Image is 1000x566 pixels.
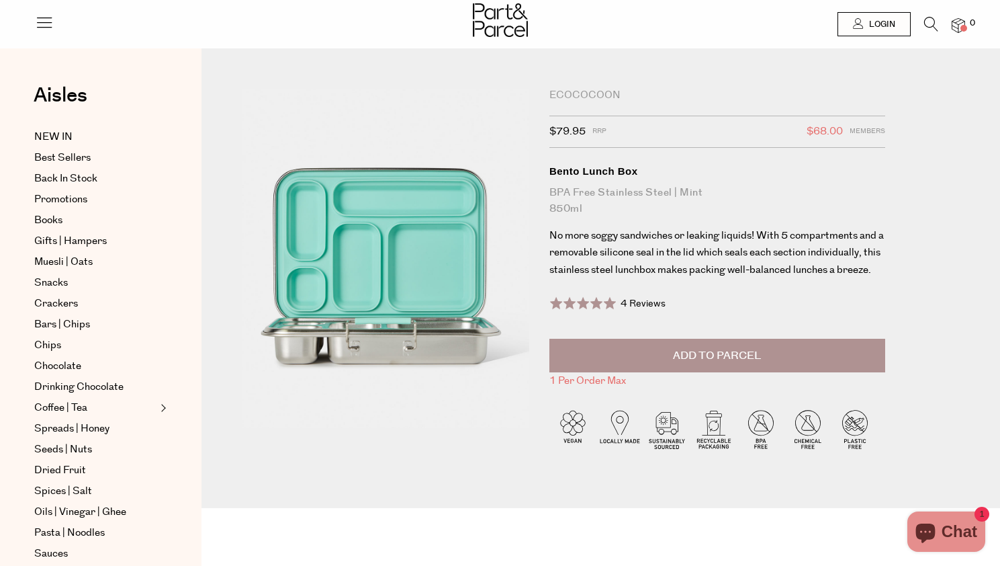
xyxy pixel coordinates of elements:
[549,339,885,372] button: Add to Parcel
[866,19,895,30] span: Login
[549,185,885,217] div: BPA Free Stainless Steel | Mint 850ml
[34,233,107,249] span: Gifts | Hampers
[34,400,87,416] span: Coffee | Tea
[34,525,105,541] span: Pasta | Noodles
[34,85,87,119] a: Aisles
[34,442,92,458] span: Seeds | Nuts
[784,405,831,452] img: P_P-ICONS-Live_Bec_V11_Chemical_Free.svg
[549,229,884,277] span: No more soggy sandwiches or leaking liquids! With 5 compartments and a removable silicone seal in...
[34,254,156,270] a: Muesli | Oats
[837,12,911,36] a: Login
[34,192,156,208] a: Promotions
[242,89,529,428] img: Bento Lunch Box
[690,405,737,452] img: P_P-ICONS-Live_Bec_V11_Recyclable_Packaging.svg
[34,317,90,333] span: Bars | Chips
[34,275,156,291] a: Snacks
[34,546,68,562] span: Sauces
[34,171,97,187] span: Back In Stock
[34,546,156,562] a: Sauces
[34,150,91,166] span: Best Sellers
[34,254,93,270] span: Muesli | Oats
[34,296,78,312] span: Crackers
[34,129,73,145] span: NEW IN
[34,504,126,520] span: Oils | Vinegar | Ghee
[807,123,843,140] span: $68.00
[549,123,586,140] span: $79.95
[952,18,965,32] a: 0
[34,504,156,520] a: Oils | Vinegar | Ghee
[966,17,979,30] span: 0
[34,421,109,437] span: Spreads | Honey
[831,405,878,452] img: P_P-ICONS-Live_Bec_V11_Plastic_Free.svg
[34,192,87,208] span: Promotions
[34,212,156,229] a: Books
[34,337,61,354] span: Chips
[34,81,87,110] span: Aisles
[34,379,156,395] a: Drinking Chocolate
[737,405,784,452] img: P_P-ICONS-Live_Bec_V11_BPA_Free.svg
[34,275,68,291] span: Snacks
[643,405,690,452] img: P_P-ICONS-Live_Bec_V11_Sustainable_Sourced.svg
[34,400,156,416] a: Coffee | Tea
[34,150,156,166] a: Best Sellers
[34,171,156,187] a: Back In Stock
[34,233,156,249] a: Gifts | Hampers
[34,462,156,479] a: Dried Fruit
[549,89,885,102] div: Ecococoon
[34,442,156,458] a: Seeds | Nuts
[592,123,606,140] span: RRP
[34,483,156,499] a: Spices | Salt
[34,296,156,312] a: Crackers
[34,317,156,333] a: Bars | Chips
[157,400,167,416] button: Expand/Collapse Coffee | Tea
[903,512,989,555] inbox-online-store-chat: Shopify online store chat
[34,525,156,541] a: Pasta | Noodles
[34,337,156,354] a: Chips
[850,123,885,140] span: Members
[673,348,761,364] span: Add to Parcel
[34,483,92,499] span: Spices | Salt
[34,358,156,374] a: Chocolate
[473,3,528,37] img: Part&Parcel
[621,297,666,311] span: 4 Reviews
[34,421,156,437] a: Spreads | Honey
[596,405,643,452] img: P_P-ICONS-Live_Bec_V11_Locally_Made_2.svg
[549,405,596,452] img: P_P-ICONS-Live_Bec_V11_Vegan.svg
[549,165,885,178] div: Bento Lunch Box
[34,462,86,479] span: Dried Fruit
[34,129,156,145] a: NEW IN
[34,358,81,374] span: Chocolate
[34,379,124,395] span: Drinking Chocolate
[34,212,62,229] span: Books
